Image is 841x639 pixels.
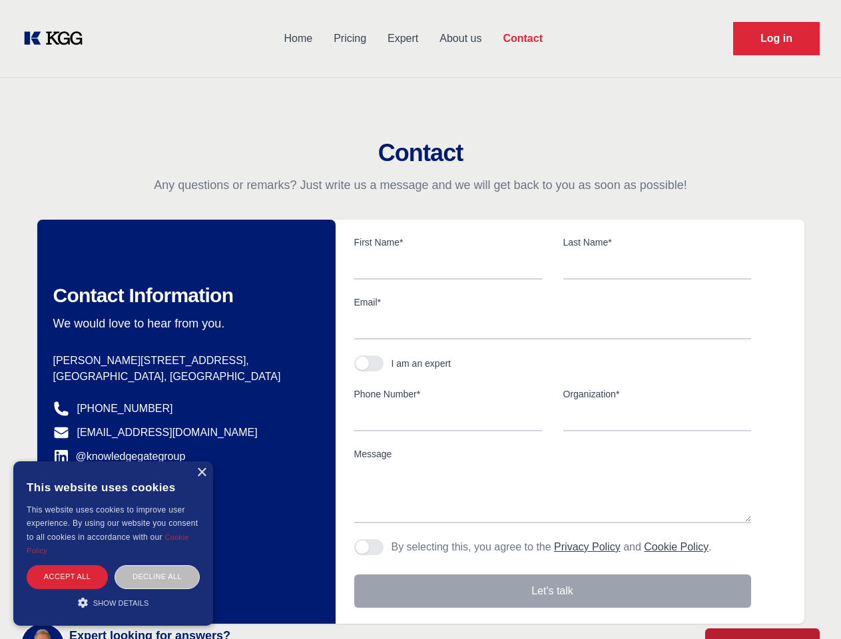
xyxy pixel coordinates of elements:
div: Decline all [115,565,200,588]
iframe: Chat Widget [774,575,841,639]
a: Cookie Policy [27,533,189,554]
p: [PERSON_NAME][STREET_ADDRESS], [53,353,314,369]
a: Request Demo [733,22,820,55]
a: Pricing [323,21,377,56]
div: Accept all [27,565,108,588]
a: @knowledgegategroup [53,449,186,465]
a: Contact [492,21,553,56]
div: Close [196,468,206,478]
span: This website uses cookies to improve user experience. By using our website you consent to all coo... [27,505,198,542]
p: By selecting this, you agree to the and . [392,539,712,555]
p: Any questions or remarks? Just write us a message and we will get back to you as soon as possible! [16,177,825,193]
a: Privacy Policy [554,541,621,552]
label: Last Name* [563,236,751,249]
label: Message [354,447,751,461]
a: [EMAIL_ADDRESS][DOMAIN_NAME] [77,425,258,441]
h2: Contact Information [53,284,314,308]
h2: Contact [16,140,825,166]
span: Show details [93,599,149,607]
label: First Name* [354,236,542,249]
p: We would love to hear from you. [53,316,314,331]
label: Phone Number* [354,387,542,401]
a: KOL Knowledge Platform: Talk to Key External Experts (KEE) [21,28,93,49]
div: Show details [27,596,200,609]
a: Cookie Policy [644,541,708,552]
a: [PHONE_NUMBER] [77,401,173,417]
a: Expert [377,21,429,56]
label: Organization* [563,387,751,401]
div: This website uses cookies [27,471,200,503]
button: Let's talk [354,574,751,608]
a: About us [429,21,492,56]
div: I am an expert [392,357,451,370]
a: Home [273,21,323,56]
p: [GEOGRAPHIC_DATA], [GEOGRAPHIC_DATA] [53,369,314,385]
label: Email* [354,296,751,309]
